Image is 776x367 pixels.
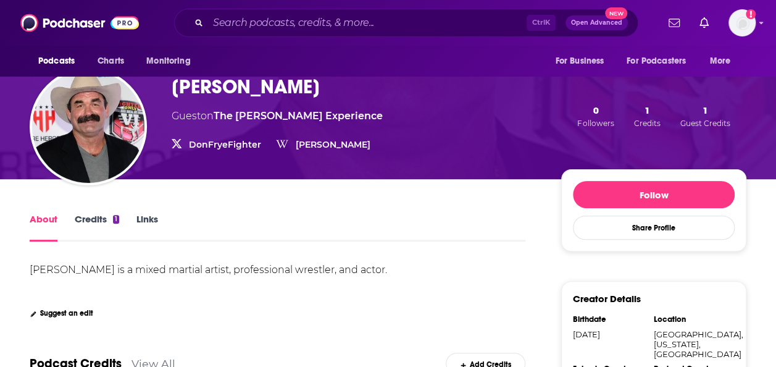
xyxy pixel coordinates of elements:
a: Links [136,213,158,242]
button: open menu [30,49,91,73]
a: Charts [90,49,131,73]
div: Birthdate [573,314,646,324]
button: open menu [138,49,206,73]
a: The Joe Rogan Experience [214,110,383,122]
a: DonFryeFighter [189,139,261,150]
button: Open AdvancedNew [565,15,628,30]
img: Donald Frye [32,70,144,183]
div: [DATE] [573,329,646,339]
button: Share Profile [573,216,735,240]
span: Open Advanced [571,20,622,26]
div: [GEOGRAPHIC_DATA], [US_STATE], [GEOGRAPHIC_DATA] [654,329,727,359]
button: Follow [573,181,735,208]
a: Credits1 [75,213,119,242]
a: Suggest an edit [30,309,93,318]
button: open menu [619,49,704,73]
h1: [PERSON_NAME] [172,75,320,99]
div: [PERSON_NAME] is a mixed martial artist, professional wrestler, and actor. [30,264,387,276]
div: Search podcasts, credits, & more... [174,9,638,37]
h3: Creator Details [573,293,641,305]
img: Podchaser - Follow, Share and Rate Podcasts [20,11,139,35]
img: User Profile [728,9,756,36]
span: Ctrl K [527,15,556,31]
button: 1Guest Credits [677,104,734,129]
button: Show profile menu [728,9,756,36]
span: Monitoring [146,53,190,70]
a: [PERSON_NAME] [296,139,370,150]
a: Show notifications dropdown [695,12,714,33]
svg: Add a profile image [746,9,756,19]
button: open menu [701,49,746,73]
span: Followers [577,119,614,128]
span: 0 [593,104,598,116]
button: open menu [546,49,619,73]
span: 1 [703,104,708,116]
span: More [710,53,731,70]
span: Guest [172,110,201,122]
span: on [201,110,383,122]
div: Location [654,314,727,324]
button: 0Followers [574,104,617,129]
span: Charts [98,53,124,70]
span: New [605,7,627,19]
button: 1Credits [630,104,664,129]
a: Show notifications dropdown [664,12,685,33]
a: About [30,213,57,242]
span: 1 [645,104,650,116]
div: 1 [113,215,119,224]
span: Logged in as headlandconsultancy [728,9,756,36]
span: For Podcasters [627,53,686,70]
span: For Business [555,53,604,70]
span: Podcasts [38,53,75,70]
span: Credits [634,119,661,128]
span: Guest Credits [680,119,730,128]
input: Search podcasts, credits, & more... [208,13,527,33]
